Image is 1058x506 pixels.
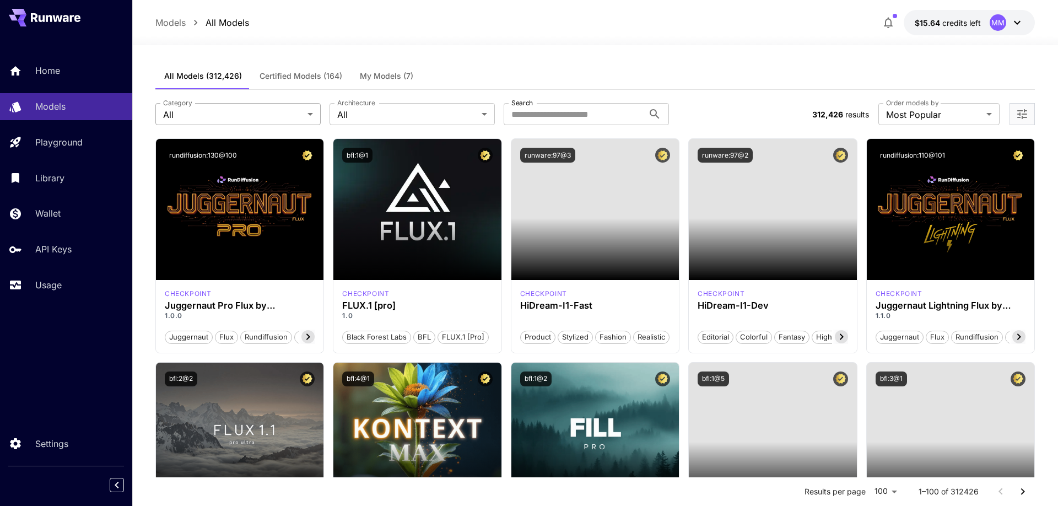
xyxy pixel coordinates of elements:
button: FLUX.1 [pro] [438,330,489,344]
span: FLUX.1 [pro] [438,332,488,343]
button: bfl:2@2 [165,372,197,386]
button: flux [926,330,949,344]
span: All [337,108,477,121]
p: Settings [35,437,68,450]
button: Colorful [736,330,772,344]
button: Open more filters [1016,107,1029,121]
button: BFL [413,330,435,344]
button: Certified Model – Vetted for best performance and includes a commercial license. [478,148,493,163]
button: Certified Model – Vetted for best performance and includes a commercial license. [655,372,670,386]
span: flux [215,332,237,343]
p: checkpoint [698,289,744,299]
span: All [163,108,303,121]
h3: HiDream-I1-Dev [698,300,848,311]
span: Fantasy [775,332,809,343]
div: 100 [870,483,901,499]
div: fluxpro [342,289,389,299]
p: 1.1.0 [876,311,1025,321]
button: flux [215,330,238,344]
span: Certified Models (164) [260,71,342,81]
h3: Juggernaut Pro Flux by RunDiffusion [165,300,315,311]
button: runware:97@2 [698,148,753,163]
button: Editorial [698,330,733,344]
button: Realistic [633,330,670,344]
button: rundiffusion:130@100 [165,148,241,163]
div: $15.6419 [915,17,981,29]
h3: Juggernaut Lightning Flux by RunDiffusion [876,300,1025,311]
span: juggernaut [165,332,212,343]
nav: breadcrumb [155,16,249,29]
span: BFL [414,332,435,343]
button: bfl:1@2 [520,372,552,386]
button: runware:97@3 [520,148,575,163]
span: Colorful [736,332,771,343]
span: results [845,110,869,119]
button: juggernaut [165,330,213,344]
span: schnell [1006,332,1038,343]
span: Fashion [596,332,630,343]
div: HiDream-I1-Fast [520,300,670,311]
span: All Models (312,426) [164,71,242,81]
span: High Detail [812,332,857,343]
span: pro [295,332,314,343]
div: FLUX.1 D [165,289,212,299]
span: credits left [942,18,981,28]
h3: FLUX.1 [pro] [342,300,492,311]
p: 1–100 of 312426 [919,486,979,497]
p: checkpoint [876,289,922,299]
button: rundiffusion [951,330,1003,344]
label: Architecture [337,98,375,107]
p: Playground [35,136,83,149]
button: juggernaut [876,330,924,344]
label: Search [511,98,533,107]
div: MM [990,14,1006,31]
button: Stylized [558,330,593,344]
label: Category [163,98,192,107]
span: juggernaut [876,332,923,343]
button: $15.6419MM [904,10,1035,35]
button: Certified Model – Vetted for best performance and includes a commercial license. [478,372,493,386]
p: checkpoint [165,289,212,299]
div: HiDream Fast [520,289,567,299]
button: Go to next page [1012,481,1034,503]
button: bfl:3@1 [876,372,907,386]
button: Fashion [595,330,631,344]
button: Certified Model – Vetted for best performance and includes a commercial license. [833,372,848,386]
span: Most Popular [886,108,982,121]
button: bfl:4@1 [342,372,374,386]
span: $15.64 [915,18,942,28]
div: HiDream Dev [698,289,744,299]
button: Certified Model – Vetted for best performance and includes a commercial license. [1011,148,1025,163]
span: Black Forest Labs [343,332,411,343]
button: rundiffusion [240,330,292,344]
button: Certified Model – Vetted for best performance and includes a commercial license. [1011,372,1025,386]
button: bfl:1@1 [342,148,373,163]
button: Collapse sidebar [110,478,124,492]
label: Order models by [886,98,938,107]
p: API Keys [35,243,72,256]
div: FLUX.1 D [876,289,922,299]
button: bfl:1@5 [698,372,729,386]
button: Certified Model – Vetted for best performance and includes a commercial license. [655,148,670,163]
span: flux [926,332,948,343]
a: All Models [206,16,249,29]
span: Stylized [558,332,592,343]
span: Realistic [634,332,669,343]
p: checkpoint [342,289,389,299]
button: Certified Model – Vetted for best performance and includes a commercial license. [300,372,315,386]
p: 1.0.0 [165,311,315,321]
p: Wallet [35,207,61,220]
button: Product [520,330,555,344]
button: Certified Model – Vetted for best performance and includes a commercial license. [833,148,848,163]
span: Editorial [698,332,733,343]
button: pro [294,330,315,344]
div: Collapse sidebar [118,475,132,495]
span: 312,426 [812,110,843,119]
button: Certified Model – Vetted for best performance and includes a commercial license. [300,148,315,163]
a: Models [155,16,186,29]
